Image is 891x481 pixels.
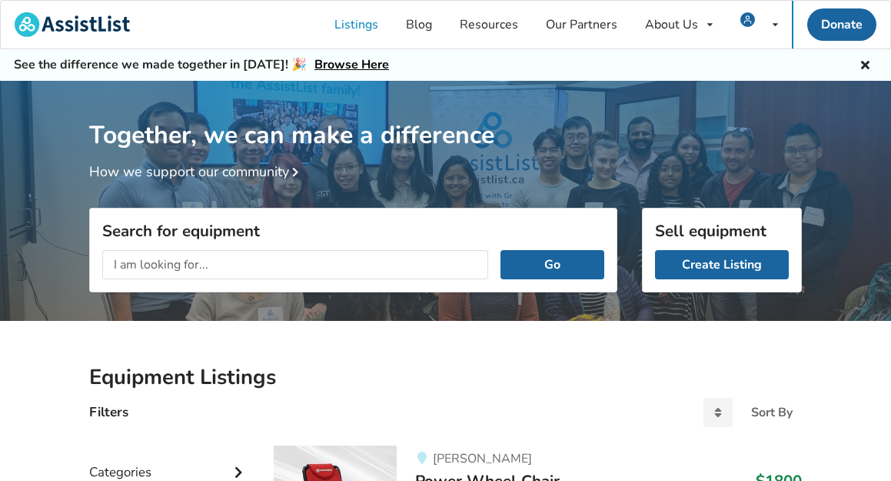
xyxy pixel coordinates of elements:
h3: Search for equipment [102,221,604,241]
h5: See the difference we made together in [DATE]! 🎉 [14,57,389,73]
a: Blog [392,1,446,48]
img: user icon [740,12,755,27]
img: assistlist-logo [15,12,130,37]
button: Go [500,250,604,279]
h3: Sell equipment [655,221,789,241]
a: Create Listing [655,250,789,279]
a: Resources [446,1,532,48]
a: How we support our community [89,162,304,181]
h4: Filters [89,403,128,421]
a: Donate [807,8,876,41]
a: Our Partners [532,1,631,48]
h2: Equipment Listings [89,364,802,391]
span: [PERSON_NAME] [433,450,532,467]
div: About Us [645,18,698,31]
a: Listings [321,1,392,48]
a: Browse Here [314,56,389,73]
h1: Together, we can make a difference [89,81,802,151]
div: Sort By [751,406,793,419]
input: I am looking for... [102,250,488,279]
